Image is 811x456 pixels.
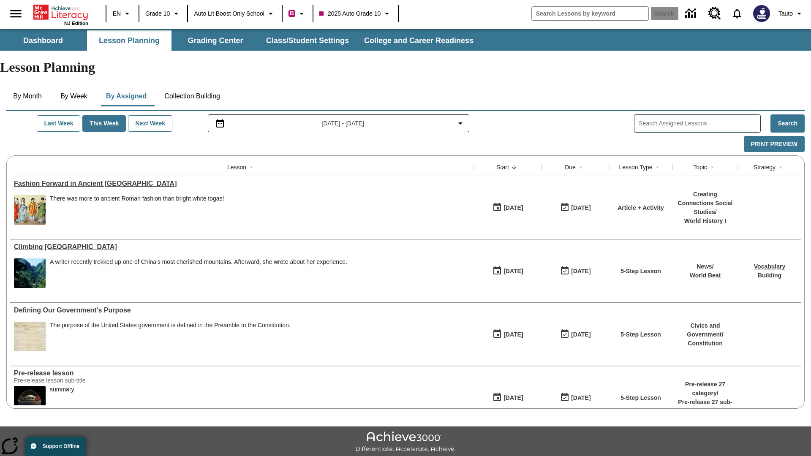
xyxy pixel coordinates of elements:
[455,118,465,128] svg: Collapse Date Range Filter
[503,393,523,403] div: [DATE]
[576,162,586,172] button: Sort
[490,326,526,342] button: 07/01/25: First time the lesson was available
[142,6,185,21] button: Grade: Grade 10, Select a grade
[619,163,652,171] div: Lesson Type
[677,339,734,348] p: Constitution
[571,393,591,403] div: [DATE]
[14,377,141,384] div: Pre-release lesson sub-title
[753,5,770,22] img: Avatar
[503,329,523,340] div: [DATE]
[113,9,121,18] span: EN
[194,9,264,18] span: Auto Lit Boost only School
[557,390,593,406] button: 01/25/26: Last day the lesson can be accessed
[618,204,664,212] p: Article + Activity
[43,443,79,449] span: Support Offline
[677,217,734,225] p: World History I
[726,3,748,24] a: Notifications
[357,30,480,51] button: College and Career Readiness
[503,266,523,277] div: [DATE]
[748,3,775,24] button: Select a new avatar
[620,267,661,276] p: 5-Step Lesson
[319,9,381,18] span: 2025 Auto Grade 10
[128,115,172,132] button: Next Week
[565,163,576,171] div: Due
[109,6,136,21] button: Language: EN, Select a language
[490,390,526,406] button: 01/22/25: First time the lesson was available
[620,330,661,339] p: 5-Step Lesson
[677,380,734,398] p: Pre-release 27 category /
[690,271,721,280] p: World Beat
[99,86,153,106] button: By Assigned
[50,258,347,266] div: A writer recently trekked up one of China's most cherished mountains. Afterward, she wrote about ...
[173,30,258,51] button: Grading Center
[754,263,785,279] a: Vocabulary Building
[754,163,776,171] div: Strategy
[1,30,85,51] button: Dashboard
[496,163,509,171] div: Start
[776,162,786,172] button: Sort
[639,117,760,130] input: Search Assigned Lessons
[50,258,347,288] div: A writer recently trekked up one of China's most cherished mountains. Afterward, she wrote about ...
[14,180,470,187] div: Fashion Forward in Ancient Rome
[703,2,726,25] a: Resource Center, Will open in new tab
[14,386,46,415] img: hero alt text
[571,266,591,277] div: [DATE]
[145,9,170,18] span: Grade 10
[246,162,256,172] button: Sort
[14,243,470,251] a: Climbing Mount Tai, Lessons
[227,163,246,171] div: Lesson
[290,8,294,19] span: B
[778,9,793,18] span: Tauto
[571,203,591,213] div: [DATE]
[64,21,88,26] span: NJ Edition
[50,386,74,393] div: summary
[620,394,661,402] p: 5-Step Lesson
[490,263,526,279] button: 07/22/25: First time the lesson was available
[677,321,734,339] p: Civics and Government /
[677,398,734,415] p: Pre-release 27 sub-category
[14,307,470,314] a: Defining Our Government's Purpose, Lessons
[53,86,95,106] button: By Week
[770,114,805,133] button: Search
[557,200,593,216] button: 09/08/25: Last day the lesson can be accessed
[37,115,80,132] button: Last Week
[14,243,470,251] div: Climbing Mount Tai
[14,195,46,225] img: Illustration showing ancient Roman women wearing clothing in different styles and colors
[87,30,171,51] button: Lesson Planning
[653,162,663,172] button: Sort
[50,386,74,415] div: summary
[50,322,291,351] div: The purpose of the United States government is defined in the Preamble to the Constitution.
[14,322,46,351] img: This historic document written in calligraphic script on aged parchment, is the Preamble of the C...
[212,118,465,128] button: Select the date range menu item
[25,437,86,456] button: Support Offline
[744,136,805,152] button: Print Preview
[321,119,364,128] span: [DATE] - [DATE]
[557,263,593,279] button: 06/30/26: Last day the lesson can be accessed
[690,262,721,271] p: News /
[677,190,734,217] p: Creating Connections Social Studies /
[316,6,395,21] button: Class: 2025 Auto Grade 10, Select your class
[532,7,648,20] input: search field
[14,307,470,314] div: Defining Our Government's Purpose
[693,163,707,171] div: Topic
[680,2,703,25] a: Data Center
[50,195,224,202] div: There was more to ancient Roman fashion than bright white togas!
[490,200,526,216] button: 09/08/25: First time the lesson was available
[355,432,456,453] img: Achieve3000 Differentiate Accelerate Achieve
[285,6,310,21] button: Boost Class color is violet red. Change class color
[6,86,49,106] button: By Month
[191,6,279,21] button: School: Auto Lit Boost only School, Select your school
[571,329,591,340] div: [DATE]
[707,162,717,172] button: Sort
[50,322,291,329] div: The purpose of the United States government is defined in the Preamble to the Constitution.
[33,3,88,26] div: Home
[14,180,470,187] a: Fashion Forward in Ancient Rome, Lessons
[14,369,470,377] div: Pre-release lesson
[557,326,593,342] button: 03/31/26: Last day the lesson can be accessed
[775,6,808,21] button: Profile/Settings
[33,4,88,21] a: Home
[509,162,519,172] button: Sort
